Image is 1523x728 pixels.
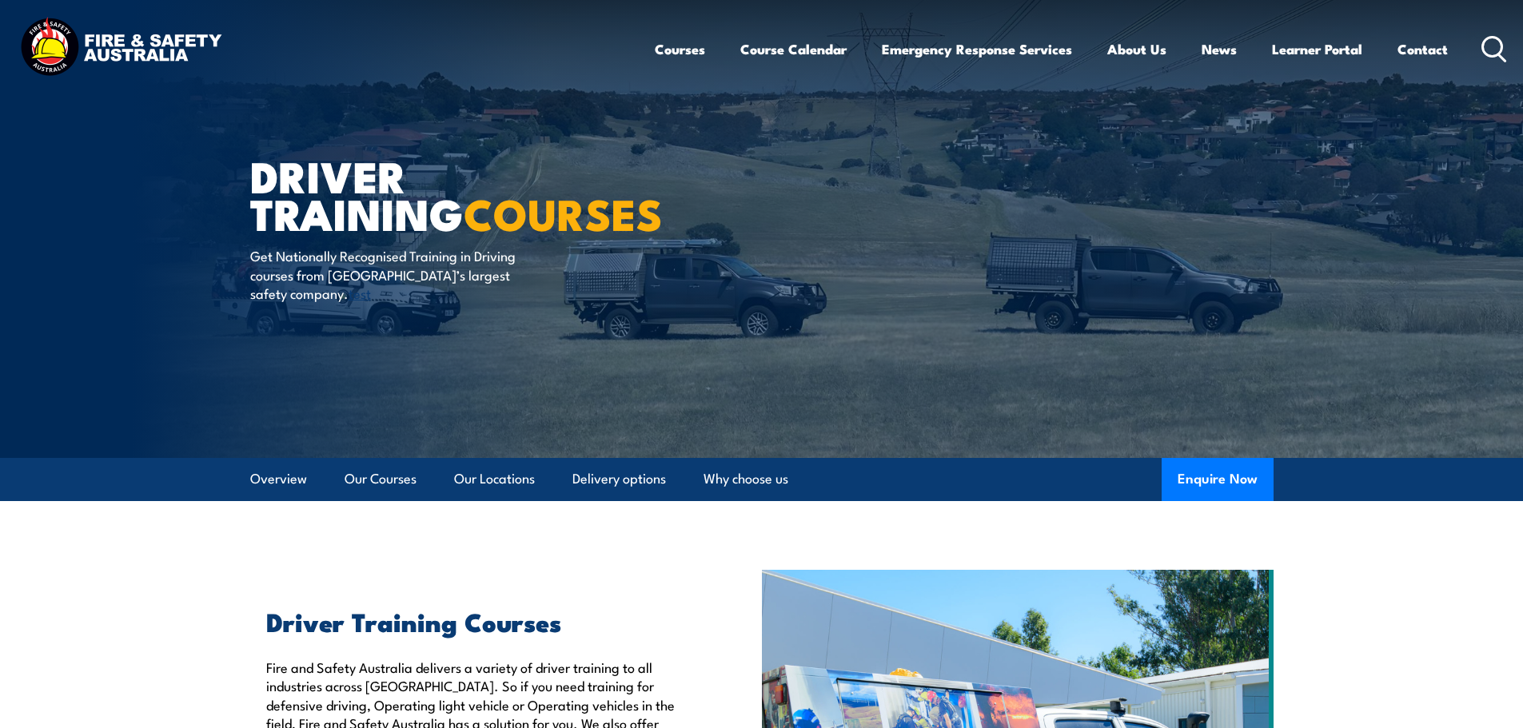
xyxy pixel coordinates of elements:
[250,458,307,500] a: Overview
[882,28,1072,70] a: Emergency Response Services
[1162,458,1274,501] button: Enquire Now
[266,610,688,632] h2: Driver Training Courses
[250,157,645,231] h1: Driver Training
[704,458,788,500] a: Why choose us
[349,283,371,302] a: test
[454,458,535,500] a: Our Locations
[1202,28,1237,70] a: News
[250,246,542,302] p: Get Nationally Recognised Training in Driving courses from [GEOGRAPHIC_DATA]’s largest safety com...
[464,179,663,245] strong: COURSES
[740,28,847,70] a: Course Calendar
[345,458,417,500] a: Our Courses
[572,458,666,500] a: Delivery options
[1397,28,1448,70] a: Contact
[1272,28,1362,70] a: Learner Portal
[655,28,705,70] a: Courses
[1107,28,1166,70] a: About Us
